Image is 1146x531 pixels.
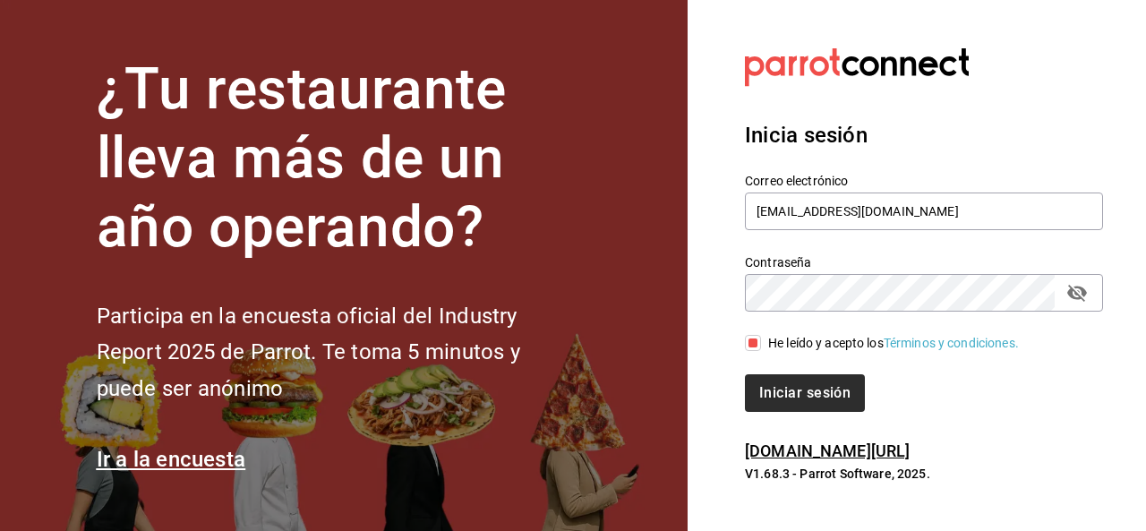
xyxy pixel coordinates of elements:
button: passwordField [1062,278,1092,308]
h3: Inicia sesión [745,119,1103,151]
a: Ir a la encuesta [97,447,246,472]
div: He leído y acepto los [768,334,1019,353]
a: Términos y condiciones. [884,336,1019,350]
input: Ingresa tu correo electrónico [745,193,1103,230]
h2: Participa en la encuesta oficial del Industry Report 2025 de Parrot. Te toma 5 minutos y puede se... [97,298,580,407]
label: Contraseña [745,256,1103,269]
h1: ¿Tu restaurante lleva más de un año operando? [97,56,580,261]
a: [DOMAIN_NAME][URL] [745,441,910,460]
button: Iniciar sesión [745,374,865,412]
label: Correo electrónico [745,175,1103,187]
p: V1.68.3 - Parrot Software, 2025. [745,465,1103,483]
